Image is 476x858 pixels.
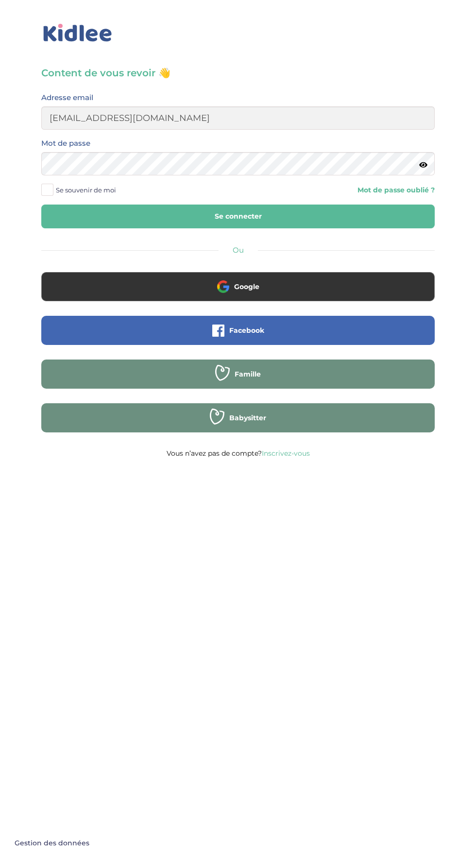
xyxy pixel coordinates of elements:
button: Google [41,272,435,301]
span: Facebook [229,326,264,335]
input: Email [41,106,435,130]
img: facebook.png [212,325,224,337]
img: google.png [217,280,229,292]
a: Facebook [41,332,435,342]
button: Famille [41,360,435,389]
a: Inscrivez-vous [262,449,310,458]
button: Gestion des données [9,833,95,854]
a: Mot de passe oublié ? [357,186,435,195]
img: logo_kidlee_bleu [41,22,114,44]
span: Gestion des données [15,839,89,848]
span: Famille [235,369,261,379]
button: Facebook [41,316,435,345]
a: Famille [41,376,435,385]
span: Se souvenir de moi [56,184,116,196]
h3: Content de vous revoir 👋 [41,66,435,80]
button: Se connecter [41,205,435,228]
span: Ou [233,245,244,255]
label: Adresse email [41,91,93,104]
a: Google [41,289,435,298]
span: Babysitter [229,413,266,423]
a: Babysitter [41,420,435,429]
span: Google [234,282,259,292]
p: Vous n’avez pas de compte? [41,447,435,460]
label: Mot de passe [41,137,90,150]
button: Babysitter [41,403,435,432]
